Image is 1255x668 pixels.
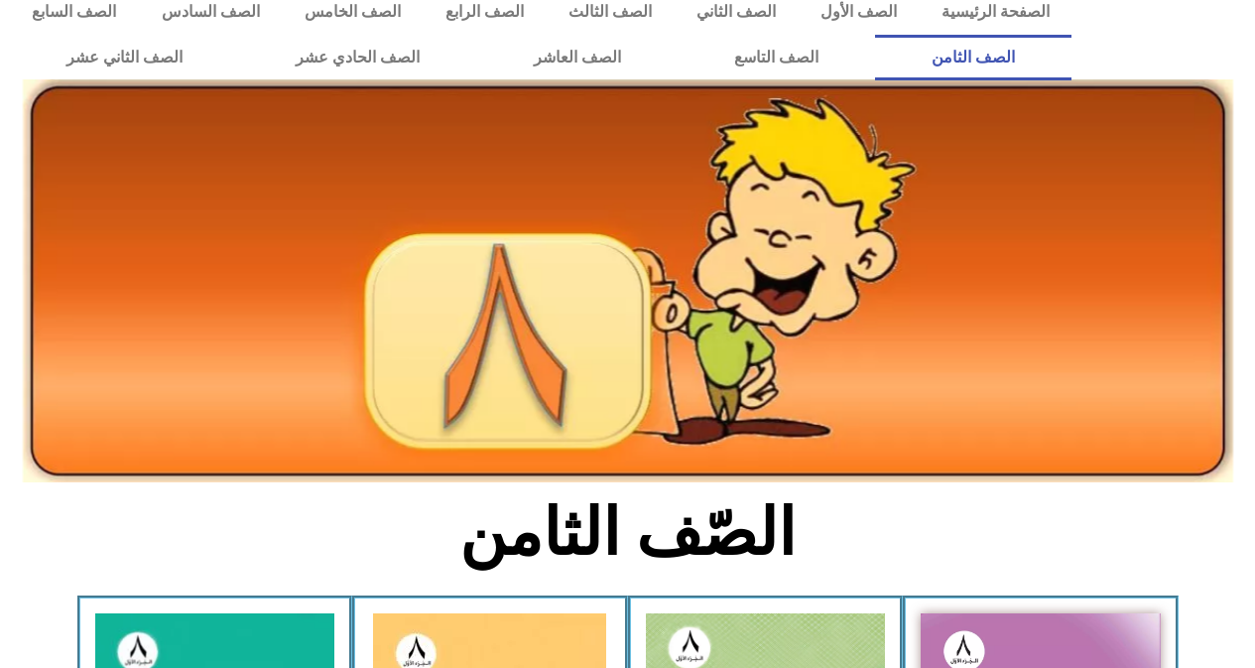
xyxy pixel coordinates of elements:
[239,35,476,80] a: الصف الحادي عشر
[10,35,239,80] a: الصف الثاني عشر
[875,35,1071,80] a: الصف الثامن
[678,35,875,80] a: الصف التاسع
[477,35,678,80] a: الصف العاشر
[300,494,955,572] h2: الصّف الثامن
